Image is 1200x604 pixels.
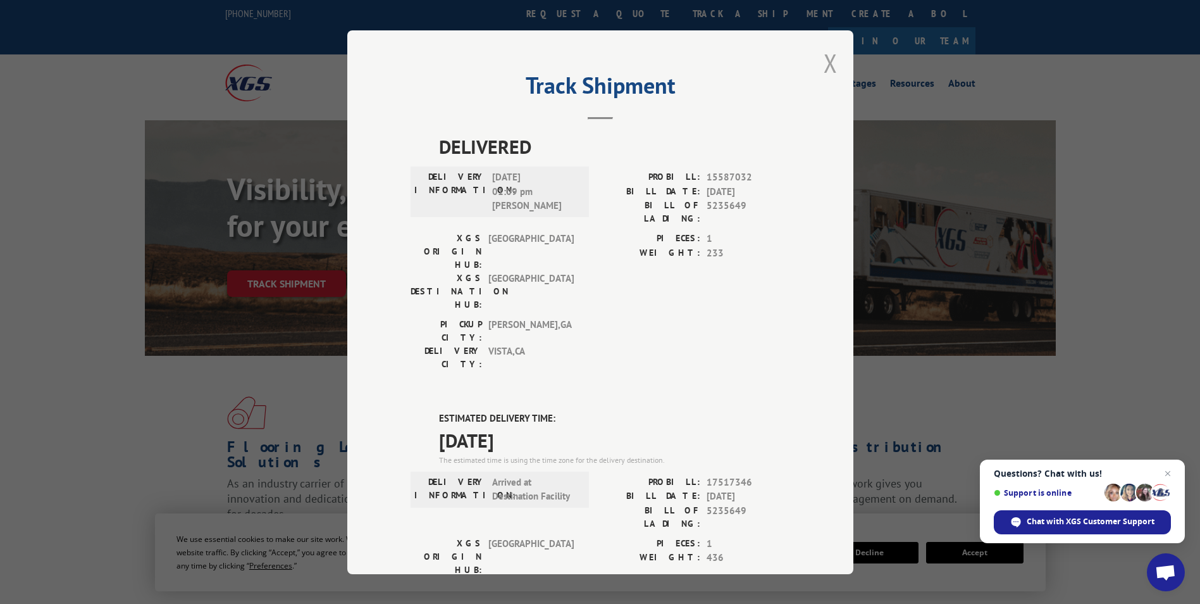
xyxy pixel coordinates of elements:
label: XGS ORIGIN HUB: [411,536,482,576]
label: DELIVERY CITY: [411,344,482,371]
label: BILL OF LADING: [600,199,700,225]
span: [DATE] [439,425,790,454]
span: 15587032 [707,170,790,185]
span: VISTA , CA [488,344,574,371]
label: BILL DATE: [600,489,700,504]
label: XGS ORIGIN HUB: [411,232,482,272]
span: Questions? Chat with us! [994,469,1171,479]
span: [GEOGRAPHIC_DATA] [488,272,574,311]
span: [DATE] [707,489,790,504]
span: [GEOGRAPHIC_DATA] [488,536,574,576]
span: [GEOGRAPHIC_DATA] [488,232,574,272]
label: DELIVERY INFORMATION: [414,475,486,503]
h2: Track Shipment [411,77,790,101]
button: Close modal [824,46,838,80]
span: 5235649 [707,199,790,225]
span: DELIVERED [439,132,790,161]
span: 233 [707,246,790,260]
label: WEIGHT: [600,551,700,565]
label: ESTIMATED DELIVERY TIME: [439,412,790,426]
span: [PERSON_NAME] , GA [488,318,574,344]
span: Chat with XGS Customer Support [1027,516,1154,527]
label: WEIGHT: [600,246,700,260]
label: PROBILL: [600,475,700,489]
span: Close chat [1160,466,1175,481]
label: PROBILL: [600,170,700,185]
span: 1 [707,232,790,246]
span: 436 [707,551,790,565]
label: BILL DATE: [600,184,700,199]
span: [DATE] [707,184,790,199]
span: 17517346 [707,475,790,489]
label: DELIVERY INFORMATION: [414,170,486,213]
span: [DATE] 01:09 pm [PERSON_NAME] [492,170,578,213]
label: BILL OF LADING: [600,503,700,530]
span: Support is online [994,488,1100,498]
span: Arrived at Destination Facility [492,475,578,503]
div: Open chat [1147,553,1185,591]
label: PIECES: [600,536,700,551]
label: PIECES: [600,232,700,246]
div: The estimated time is using the time zone for the delivery destination. [439,454,790,465]
label: XGS DESTINATION HUB: [411,272,482,311]
div: Chat with XGS Customer Support [994,510,1171,534]
label: PICKUP CITY: [411,318,482,344]
span: 5235649 [707,503,790,530]
span: 1 [707,536,790,551]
